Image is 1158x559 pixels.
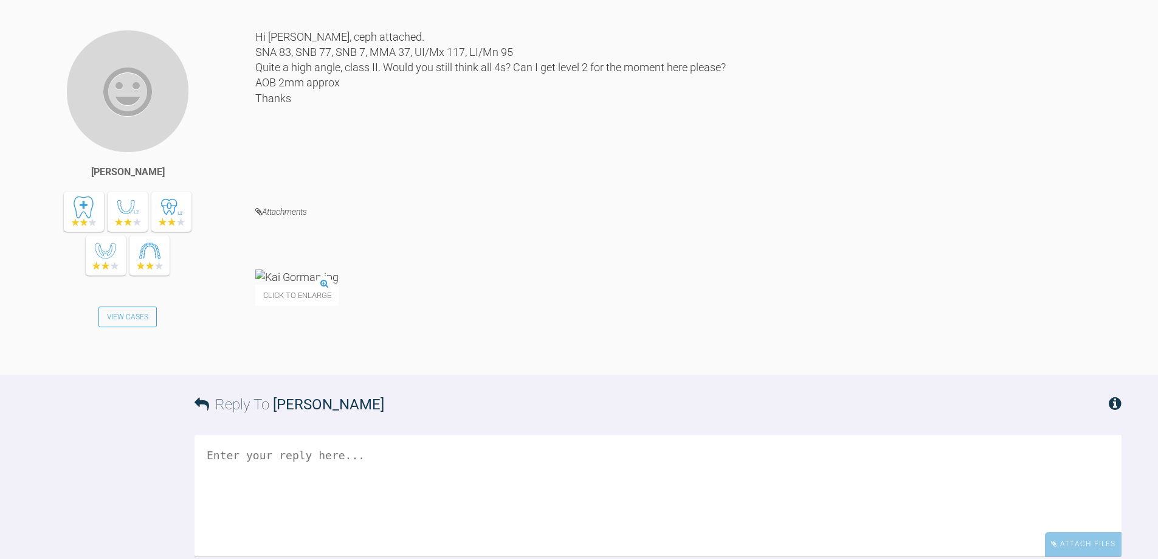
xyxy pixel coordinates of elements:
div: [PERSON_NAME] [91,164,165,180]
h4: Attachments [255,204,1122,220]
img: Tom Crotty [66,29,190,153]
a: View Cases [98,307,157,327]
h3: Reply To [195,393,384,416]
img: Kai Gorman.jpg [255,269,339,285]
span: Click to enlarge [255,285,339,306]
span: [PERSON_NAME] [273,396,384,413]
div: Hi [PERSON_NAME], ceph attached. SNA 83, SNB 77, SNB 7, MMA 37, UI/Mx 117, LI/Mn 95 Quite a high ... [255,29,1122,186]
div: Attach Files [1045,532,1122,556]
